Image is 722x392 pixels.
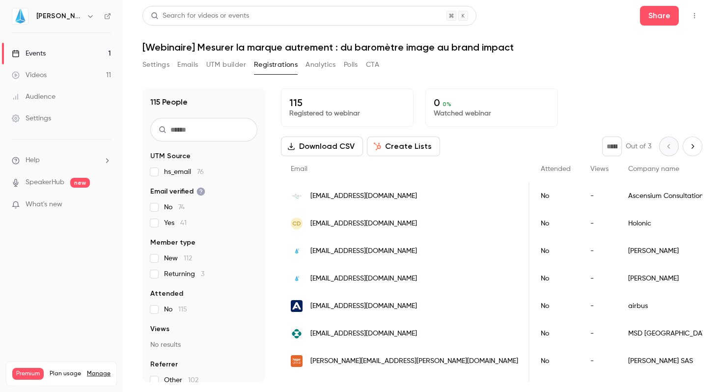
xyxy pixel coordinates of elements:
span: 74 [178,204,185,211]
div: No [531,320,581,347]
span: Email [291,166,307,172]
button: UTM builder [206,57,246,73]
span: Attended [541,166,571,172]
img: jin.fr [291,245,303,257]
div: - [581,292,618,320]
p: Registered to webinar [289,109,405,118]
span: [PERSON_NAME][EMAIL_ADDRESS][PERSON_NAME][DOMAIN_NAME] [310,356,518,366]
span: Company name [628,166,679,172]
div: No [531,182,581,210]
div: No [531,265,581,292]
span: CD [292,219,301,228]
button: Create Lists [367,137,440,156]
button: Polls [344,57,358,73]
div: No [531,210,581,237]
div: No [531,347,581,375]
div: Events [12,49,46,58]
span: new [70,178,90,188]
button: CTA [366,57,379,73]
span: [EMAIL_ADDRESS][DOMAIN_NAME] [310,301,417,311]
img: ascensiumconsultation.com [291,190,303,202]
p: No results [150,340,257,350]
div: - [581,237,618,265]
span: 115 [178,306,187,313]
div: Audience [12,92,56,102]
a: SpeakerHub [26,177,64,188]
span: New [164,253,192,263]
span: Attended [150,289,183,299]
img: msd.com [291,328,303,339]
img: jin.fr [291,273,303,284]
span: Help [26,155,40,166]
span: [EMAIL_ADDRESS][DOMAIN_NAME] [310,246,417,256]
span: Returning [164,269,204,279]
span: What's new [26,199,62,210]
h1: 115 People [150,96,188,108]
span: UTM Source [150,151,191,161]
img: JIN [12,8,28,24]
h6: [PERSON_NAME] [36,11,83,21]
span: 41 [180,220,187,226]
span: [EMAIL_ADDRESS][DOMAIN_NAME] [310,219,417,229]
span: Views [590,166,609,172]
div: - [581,210,618,237]
section: facet-groups [150,151,257,385]
span: 102 [188,377,198,384]
span: Plan usage [50,370,81,378]
div: No [531,292,581,320]
span: No [164,305,187,314]
span: 3 [201,271,204,278]
button: Next page [683,137,702,156]
div: - [581,347,618,375]
span: Other [164,375,198,385]
img: hagergroup.com [291,355,303,367]
button: Share [640,6,679,26]
h1: [Webinaire] Mesurer la marque autrement : du baromètre image au brand impact [142,41,702,53]
span: Email verified [150,187,205,196]
p: Watched webinar [434,109,550,118]
span: [EMAIL_ADDRESS][DOMAIN_NAME] [310,274,417,284]
span: 0 % [443,101,451,108]
span: 112 [184,255,192,262]
span: Premium [12,368,44,380]
p: Out of 3 [626,141,651,151]
span: No [164,202,185,212]
button: Settings [142,57,169,73]
span: [EMAIL_ADDRESS][DOMAIN_NAME] [310,329,417,339]
p: 115 [289,97,405,109]
img: airbus.com [291,300,303,312]
li: help-dropdown-opener [12,155,111,166]
button: Emails [177,57,198,73]
span: 76 [197,168,204,175]
iframe: Noticeable Trigger [99,200,111,209]
div: - [581,265,618,292]
button: Registrations [254,57,298,73]
span: [EMAIL_ADDRESS][DOMAIN_NAME] [310,191,417,201]
span: Member type [150,238,195,248]
button: Analytics [305,57,336,73]
button: Download CSV [281,137,363,156]
div: Videos [12,70,47,80]
span: hs_email [164,167,204,177]
div: - [581,182,618,210]
span: Referrer [150,360,178,369]
span: Views [150,324,169,334]
div: No [531,237,581,265]
a: Manage [87,370,111,378]
div: - [581,320,618,347]
div: Search for videos or events [151,11,249,21]
p: 0 [434,97,550,109]
div: Settings [12,113,51,123]
span: Yes [164,218,187,228]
